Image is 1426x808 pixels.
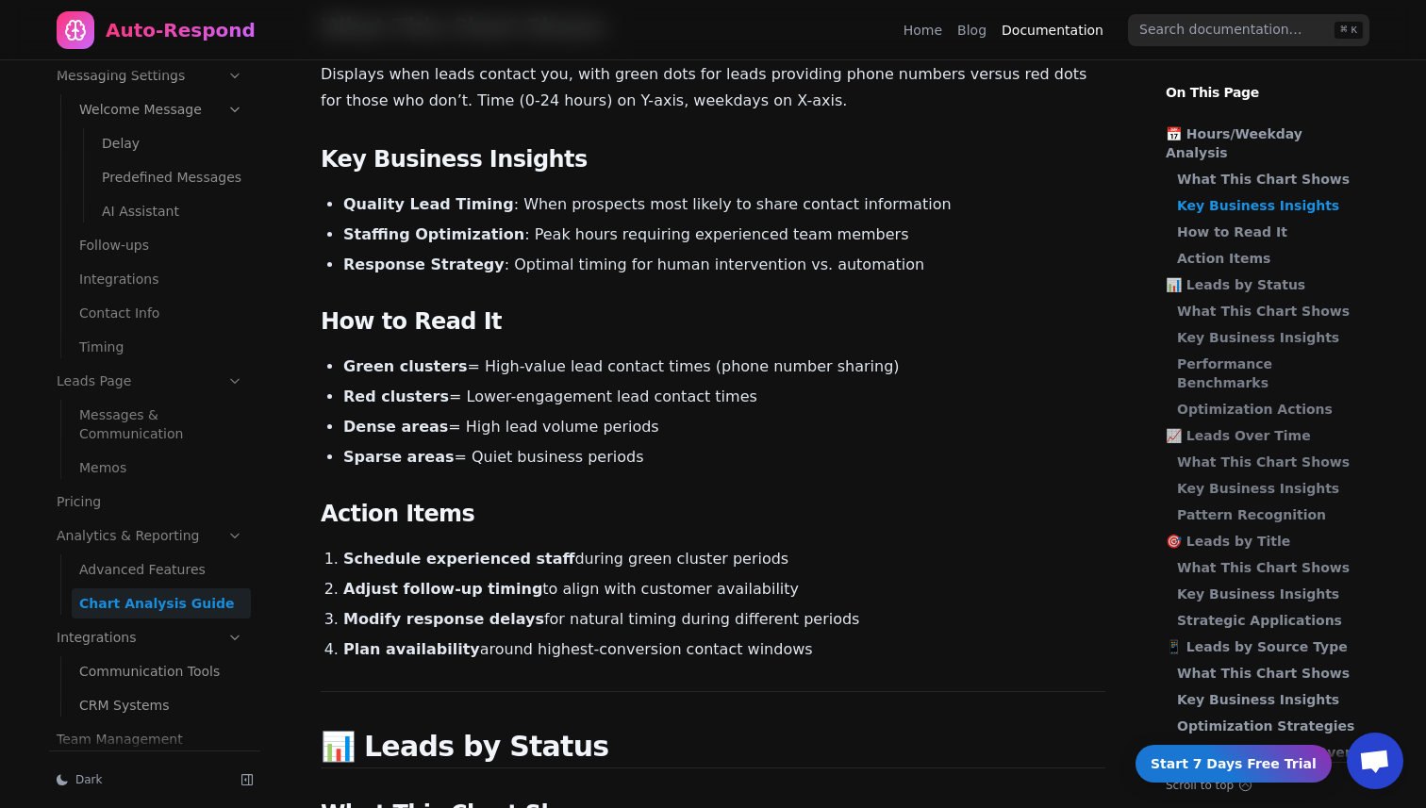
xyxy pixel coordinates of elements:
a: What This Chart Shows [1177,558,1368,577]
a: Leads Page [49,366,251,396]
div: Auto-Respond [106,17,256,43]
strong: How to Read It [321,308,502,335]
a: CRM Systems [72,690,251,720]
a: Key Business Insights [1177,196,1368,215]
strong: What This Chart Shows [1177,304,1350,319]
button: Dark [49,767,226,793]
a: Advanced Features [72,554,251,585]
strong: Key Business Insights [321,146,588,173]
li: during green cluster periods [343,548,1105,570]
a: Integrations [49,622,251,652]
a: Home [904,21,942,40]
li: = High lead volume periods [343,416,1105,438]
a: What This Chart Shows [1177,453,1368,471]
a: Optimization Strategies [1177,717,1368,735]
button: Scroll to top [1166,778,1377,793]
strong: Modify response delays [343,610,544,628]
strong: Action Items [1177,251,1270,266]
strong: Strategic Applications [1177,613,1342,628]
a: Start 7 Days Free Trial [1136,745,1332,783]
strong: Plan availability [343,640,480,658]
strong: Optimization Actions [1177,402,1333,417]
div: Open chat [1347,733,1403,789]
a: AI Assistant [94,196,251,226]
a: Optimization Actions [1177,400,1368,419]
strong: Key Business Insights [1177,198,1339,213]
a: Chart Analysis Guide [72,588,251,618]
a: 📊 Leads by Status [1166,275,1368,294]
a: Team Management [49,724,251,754]
a: Timing [72,332,251,362]
a: What This Chart Shows [1177,302,1368,321]
p: Displays when leads contact you, with green dots for leads providing phone numbers versus red dot... [321,61,1105,114]
a: Integrations [72,264,251,294]
strong: Staffing Optimization [343,225,524,243]
strong: Sparse areas [343,448,454,466]
strong: Pattern Recognition [1177,507,1326,522]
a: Key Business Insights [1177,585,1368,603]
a: Memos [72,453,251,483]
a: 📱 Leads by Source Type [1166,637,1368,656]
a: Delay [94,128,251,158]
li: : Optimal timing for human intervention vs. automation [343,254,1105,276]
li: to align with customer availability [343,578,1105,601]
strong: Key Business Insights [1177,481,1339,496]
strong: What This Chart Shows [1177,172,1350,187]
a: 📞 Phone Collection Over Time [1166,743,1368,781]
a: Documentation [1002,21,1103,40]
a: What This Chart Shows [1177,170,1368,189]
li: = Lower-engagement lead contact times [343,386,1105,408]
a: Key Business Insights [1177,328,1368,347]
a: Analytics & Reporting [49,520,251,551]
li: = High-value lead contact times (phone number sharing) [343,355,1105,378]
li: around highest-conversion contact windows [343,638,1105,661]
a: Home page [57,11,256,49]
strong: Action Items [321,501,474,527]
strong: Red clusters [343,388,449,405]
a: What This Chart Shows [1177,664,1368,683]
a: Blog [957,21,987,40]
a: Messages & Communication [72,400,251,449]
a: Communication Tools [72,656,251,686]
strong: Key Business Insights [1177,586,1339,602]
a: Contact Info [72,298,251,328]
strong: Key Business Insights [1177,330,1339,345]
strong: Dense areas [343,418,448,436]
strong: Key Business Insights [1177,692,1339,707]
a: Key Business Insights [1177,690,1368,709]
a: Predefined Messages [94,162,251,192]
a: Strategic Applications [1177,611,1368,630]
a: Welcome Message [72,94,251,124]
a: 📈 Leads Over Time [1166,426,1368,445]
strong: Schedule experienced staff [343,550,574,568]
a: Pattern Recognition [1177,505,1368,524]
input: Search documentation… [1128,14,1369,46]
strong: Green clusters [343,357,467,375]
a: Follow-ups [72,230,251,260]
li: : When prospects most likely to share contact information [343,193,1105,216]
strong: What This Chart Shows [1177,454,1350,470]
li: = Quiet business periods [343,446,1105,469]
p: On This Page [1151,60,1392,102]
a: 🎯 Leads by Title [1166,532,1368,551]
a: Action Items [1177,249,1368,268]
a: Performance Benchmarks [1177,355,1368,392]
a: Pricing [49,486,251,517]
strong: How to Read It [1177,224,1287,239]
li: for natural timing during different periods [343,608,1105,631]
button: Collapse sidebar [234,767,260,793]
h2: 📊 Leads by Status [321,730,1105,768]
li: : Peak hours requiring experienced team members [343,223,1105,246]
strong: Performance Benchmarks [1177,356,1272,390]
strong: What This Chart Shows [1177,560,1350,575]
a: 📅 Hours/Weekday Analysis [1166,124,1368,162]
strong: Quality Lead Timing [343,195,514,213]
a: Messaging Settings [49,60,251,91]
strong: Adjust follow-up timing [343,580,542,598]
strong: What This Chart Shows [1177,666,1350,681]
a: Key Business Insights [1177,479,1368,498]
strong: Optimization Strategies [1177,718,1354,734]
a: How to Read It [1177,223,1368,241]
strong: Response Strategy [343,256,505,273]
